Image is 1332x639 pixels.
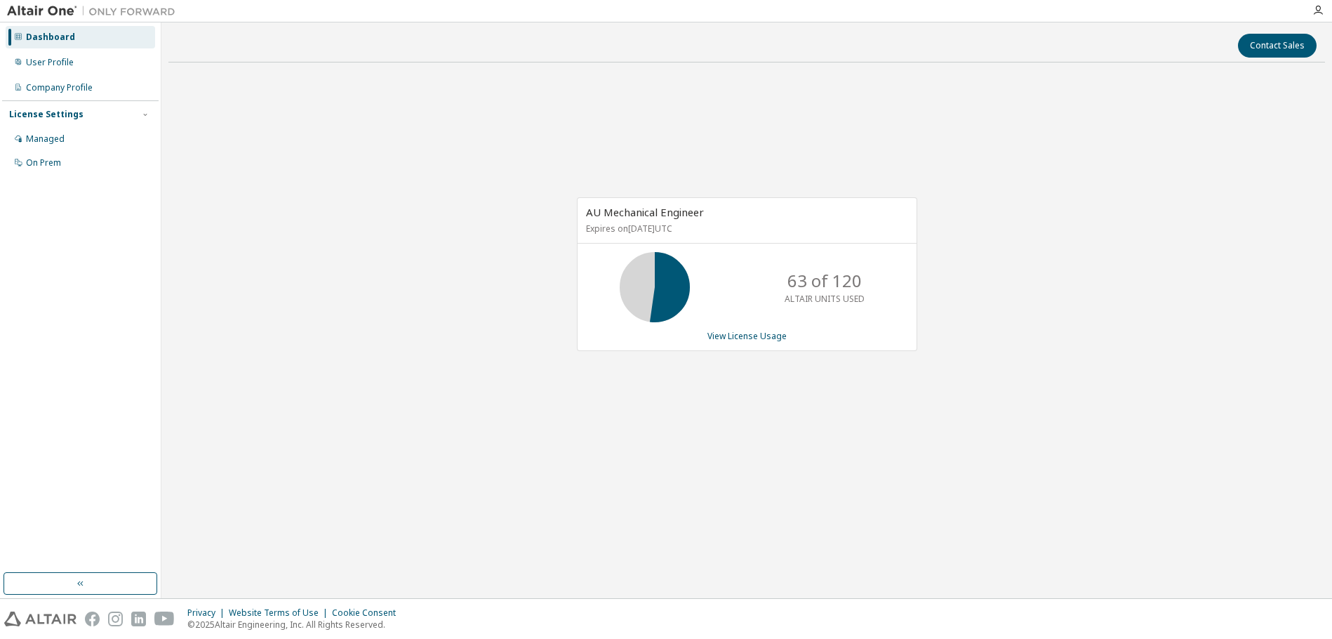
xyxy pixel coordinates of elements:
[4,612,76,626] img: altair_logo.svg
[131,612,146,626] img: linkedin.svg
[26,82,93,93] div: Company Profile
[586,223,905,235] p: Expires on [DATE] UTC
[707,330,787,342] a: View License Usage
[9,109,84,120] div: License Settings
[108,612,123,626] img: instagram.svg
[229,607,332,619] div: Website Terms of Use
[26,157,61,169] div: On Prem
[787,269,862,293] p: 63 of 120
[586,205,704,219] span: AU Mechanical Engineer
[154,612,175,626] img: youtube.svg
[1238,34,1317,58] button: Contact Sales
[85,612,100,626] img: facebook.svg
[785,293,865,305] p: ALTAIR UNITS USED
[7,4,182,18] img: Altair One
[332,607,404,619] div: Cookie Consent
[26,133,65,145] div: Managed
[187,619,404,631] p: © 2025 Altair Engineering, Inc. All Rights Reserved.
[187,607,229,619] div: Privacy
[26,57,74,68] div: User Profile
[26,32,75,43] div: Dashboard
